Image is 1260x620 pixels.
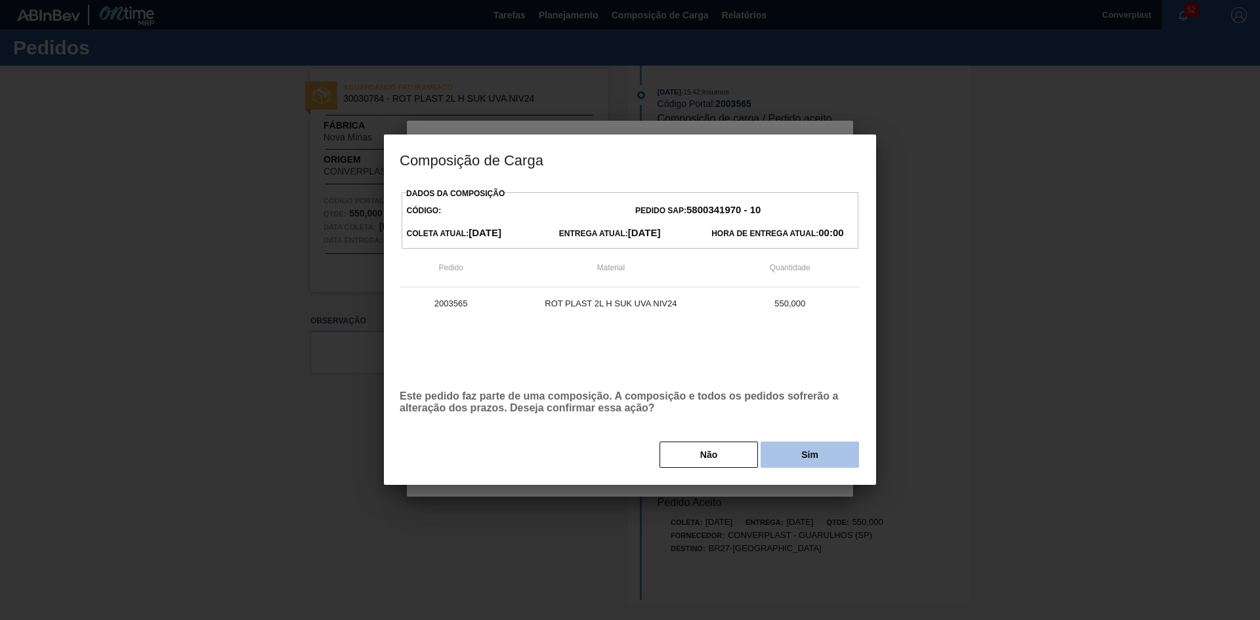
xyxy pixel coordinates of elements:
[407,229,501,238] span: Coleta Atual:
[660,442,758,468] button: Não
[635,206,761,215] span: Pedido SAP:
[406,189,505,198] label: Dados da Composição
[719,287,860,320] td: 550,000
[770,263,810,272] span: Quantidade
[400,390,860,414] p: Este pedido faz parte de uma composição. A composição e todos os pedidos sofrerão a alteração dos...
[384,134,876,184] h3: Composição de Carga
[438,263,463,272] span: Pedido
[407,206,442,215] span: Código:
[469,227,501,238] strong: [DATE]
[559,229,661,238] span: Entrega Atual:
[818,227,843,238] strong: 00:00
[400,287,502,320] td: 2003565
[628,227,661,238] strong: [DATE]
[686,204,761,215] strong: 5800341970 - 10
[597,263,625,272] span: Material
[761,442,859,468] button: Sim
[711,229,843,238] span: Hora de Entrega Atual:
[502,287,719,320] td: ROT PLAST 2L H SUK UVA NIV24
